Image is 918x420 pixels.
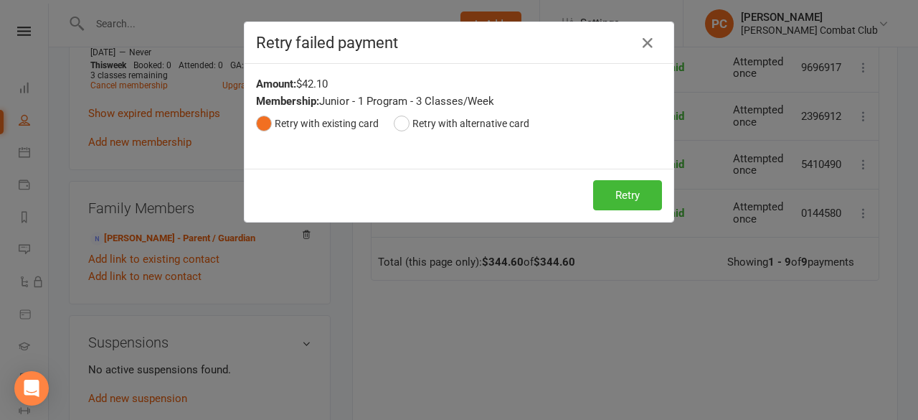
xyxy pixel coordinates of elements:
[256,93,662,110] div: Junior - 1 Program - 3 Classes/Week
[14,371,49,406] div: Open Intercom Messenger
[394,110,529,137] button: Retry with alternative card
[256,75,662,93] div: $42.10
[256,34,662,52] h4: Retry failed payment
[593,180,662,210] button: Retry
[256,78,296,90] strong: Amount:
[636,32,659,55] button: Close
[256,110,379,137] button: Retry with existing card
[256,95,319,108] strong: Membership:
